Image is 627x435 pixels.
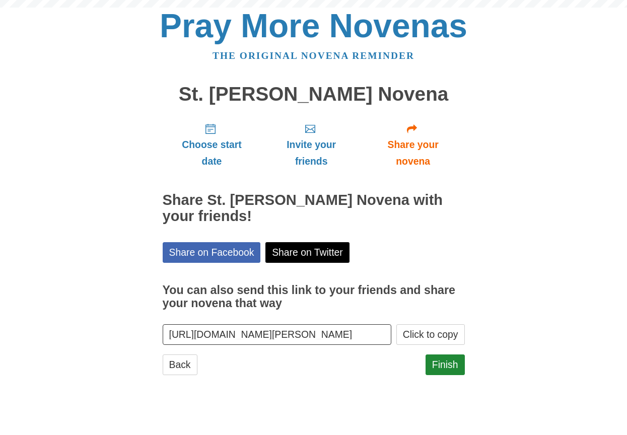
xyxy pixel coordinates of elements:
span: Share your novena [372,136,455,170]
h2: Share St. [PERSON_NAME] Novena with your friends! [163,192,465,225]
a: Share on Facebook [163,242,261,263]
a: The original novena reminder [213,50,414,61]
a: Back [163,354,197,375]
h3: You can also send this link to your friends and share your novena that way [163,284,465,310]
a: Share on Twitter [265,242,350,263]
a: Finish [426,354,465,375]
a: Choose start date [163,115,261,175]
h1: St. [PERSON_NAME] Novena [163,84,465,105]
button: Click to copy [396,324,465,345]
span: Choose start date [173,136,251,170]
span: Invite your friends [271,136,351,170]
a: Invite your friends [261,115,361,175]
a: Share your novena [362,115,465,175]
a: Pray More Novenas [160,7,467,44]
